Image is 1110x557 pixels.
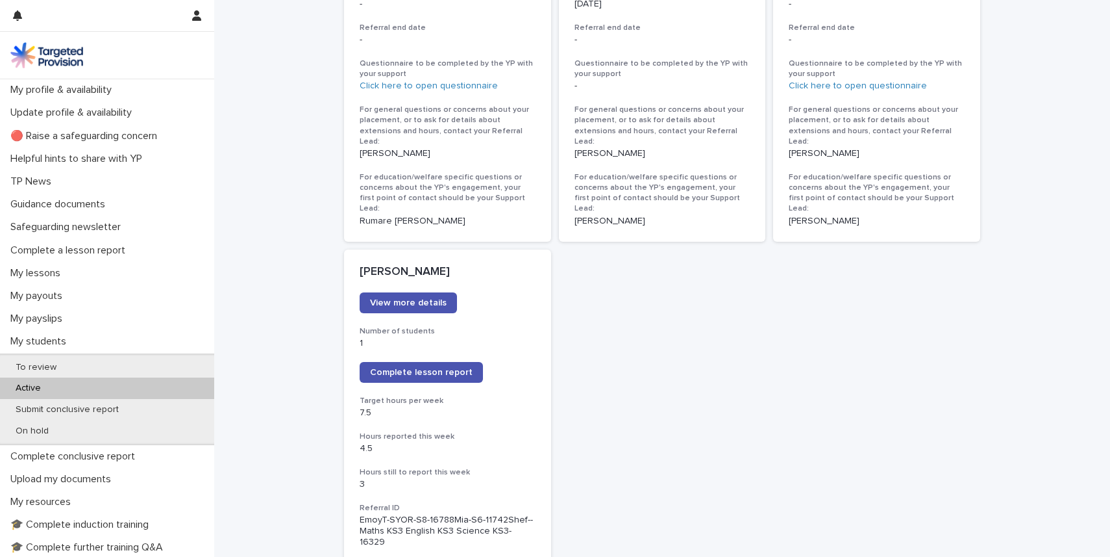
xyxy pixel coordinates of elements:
[574,172,750,214] h3: For education/welfare specific questions or concerns about the YP's engagement, your first point ...
[360,81,498,90] a: Click here to open questionnaire
[5,335,77,348] p: My students
[5,84,122,96] p: My profile & availability
[360,326,536,337] h3: Number of students
[5,473,121,486] p: Upload my documents
[5,383,51,394] p: Active
[360,338,536,349] p: 1
[574,105,750,147] h3: For general questions or concerns about your placement, or to ask for details about extensions an...
[5,450,145,463] p: Complete conclusive report
[5,362,67,373] p: To review
[370,368,473,377] span: Complete lesson report
[5,496,81,508] p: My resources
[5,541,173,554] p: 🎓 Complete further training Q&A
[5,107,142,119] p: Update profile & availability
[789,148,965,159] p: [PERSON_NAME]
[5,267,71,279] p: My lessons
[360,467,536,478] h3: Hours still to report this week
[360,265,536,279] p: [PERSON_NAME]
[360,408,536,419] p: 7.5
[5,221,131,233] p: Safeguarding newsletter
[360,58,536,79] h3: Questionnaire to be completed by the YP with your support
[5,198,116,211] p: Guidance documents
[360,515,536,547] p: EmoyT-SYOR-S8-16788Mia-S6-11742Shef--Maths KS3 English KS3 Science KS3-16329
[789,81,927,90] a: Click here to open questionnaire
[5,404,129,415] p: Submit conclusive report
[360,172,536,214] h3: For education/welfare specific questions or concerns about the YP's engagement, your first point ...
[360,503,536,513] h3: Referral ID
[574,23,750,33] h3: Referral end date
[360,292,457,313] a: View more details
[370,298,447,307] span: View more details
[789,58,965,79] h3: Questionnaire to be completed by the YP with your support
[360,479,536,490] p: 3
[789,216,965,227] p: [PERSON_NAME]
[5,175,62,188] p: TP News
[5,519,159,531] p: 🎓 Complete induction training
[10,42,83,68] img: M5nRWzHhSzIhMunXDL62
[574,81,750,92] p: -
[574,148,750,159] p: [PERSON_NAME]
[360,396,536,406] h3: Target hours per week
[5,426,59,437] p: On hold
[574,58,750,79] h3: Questionnaire to be completed by the YP with your support
[360,148,536,159] p: [PERSON_NAME]
[789,105,965,147] h3: For general questions or concerns about your placement, or to ask for details about extensions an...
[5,130,167,142] p: 🔴 Raise a safeguarding concern
[360,443,536,454] p: 4.5
[360,34,536,45] p: -
[5,153,153,165] p: Helpful hints to share with YP
[789,23,965,33] h3: Referral end date
[5,244,136,257] p: Complete a lesson report
[360,362,483,383] a: Complete lesson report
[360,23,536,33] h3: Referral end date
[5,290,73,302] p: My payouts
[360,105,536,147] h3: For general questions or concerns about your placement, or to ask for details about extensions an...
[5,313,73,325] p: My payslips
[360,216,536,227] p: Rumare [PERSON_NAME]
[574,216,750,227] p: [PERSON_NAME]
[360,432,536,442] h3: Hours reported this week
[789,172,965,214] h3: For education/welfare specific questions or concerns about the YP's engagement, your first point ...
[789,34,965,45] p: -
[574,34,750,45] p: -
